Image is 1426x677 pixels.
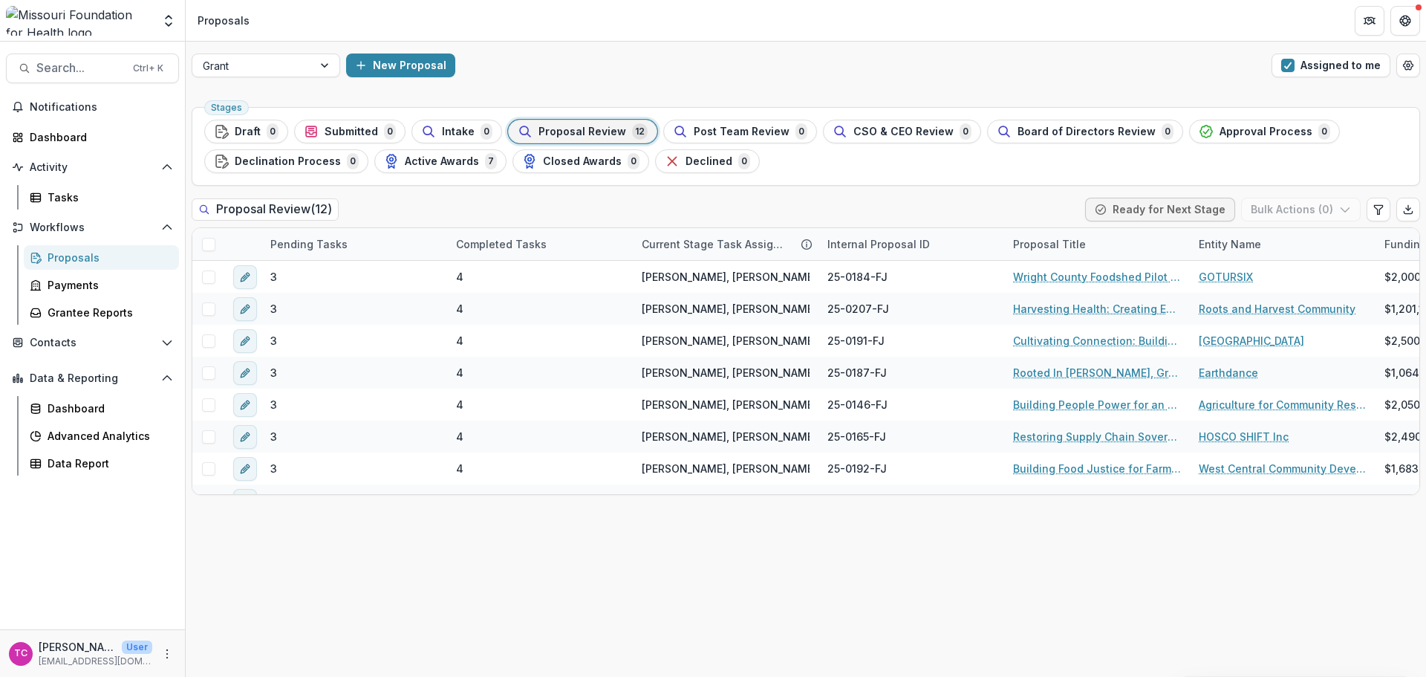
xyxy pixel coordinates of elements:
[1013,333,1181,349] a: Cultivating Connection: Building a Human-Scale Food System
[267,123,279,140] span: 0
[30,372,155,385] span: Data & Reporting
[270,429,277,444] span: 3
[48,190,167,205] div: Tasks
[642,333,1089,349] span: [PERSON_NAME], [PERSON_NAME], [PERSON_NAME], [PERSON_NAME], [PERSON_NAME]
[270,333,277,349] span: 3
[6,331,179,354] button: Open Contacts
[481,123,492,140] span: 0
[538,126,626,138] span: Proposal Review
[818,228,1004,260] div: Internal Proposal ID
[633,228,818,260] div: Current Stage Task Assignees
[642,365,998,380] span: [PERSON_NAME], [PERSON_NAME], [PERSON_NAME], [PERSON_NAME]
[24,451,179,476] a: Data Report
[233,329,257,353] button: edit
[456,269,463,285] span: 4
[1390,6,1420,36] button: Get Help
[827,333,885,349] span: 25-0191-FJ
[655,149,760,173] button: Declined0
[823,120,981,143] button: CSO & CEO Review0
[1199,493,1367,508] a: Rural Community Workers Alliance
[14,649,27,658] div: Tori Cope
[347,153,359,169] span: 0
[1004,236,1095,252] div: Proposal Title
[1272,54,1390,77] button: Assigned to me
[447,236,556,252] div: Completed Tasks
[1162,123,1173,140] span: 0
[642,493,1089,508] span: [PERSON_NAME], [PERSON_NAME], [PERSON_NAME], [PERSON_NAME], [PERSON_NAME]
[663,120,817,143] button: Post Team Review0
[1199,365,1258,380] a: Earthdance
[39,639,116,655] p: [PERSON_NAME]
[827,269,888,285] span: 25-0184-FJ
[48,456,167,471] div: Data Report
[1199,333,1304,349] a: [GEOGRAPHIC_DATA]
[158,6,179,36] button: Open entity switcher
[1013,301,1181,317] a: Harvesting Health: Creating Equitable Local Food Systems Across Rural [GEOGRAPHIC_DATA][US_STATE]
[1199,397,1367,412] a: Agriculture for Community Restoration Economic Justice & Sustainability
[694,126,789,138] span: Post Team Review
[1199,269,1253,285] a: GOTURSIX
[827,365,887,380] span: 25-0187-FJ
[270,493,277,508] span: 3
[1085,198,1235,221] button: Ready for Next Stage
[270,397,277,412] span: 3
[233,361,257,385] button: edit
[233,489,257,513] button: edit
[6,216,179,239] button: Open Workflows
[233,425,257,449] button: edit
[346,54,455,77] button: New Proposal
[6,125,179,149] a: Dashboard
[1018,126,1156,138] span: Board of Directors Review
[30,221,155,234] span: Workflows
[30,337,155,349] span: Contacts
[456,333,463,349] span: 4
[1367,198,1390,221] button: Edit table settings
[411,120,502,143] button: Intake0
[795,123,807,140] span: 0
[1013,365,1181,380] a: Rooted In [PERSON_NAME], Growing For All: Advancing Land, Infrastructure, and Food Access
[1013,461,1181,476] a: Building Food Justice for Farmers and Food Producers
[642,301,998,317] span: [PERSON_NAME], [PERSON_NAME], [PERSON_NAME], [PERSON_NAME]
[508,120,657,143] button: Proposal Review12
[1220,126,1312,138] span: Approval Process
[39,655,152,668] p: [EMAIL_ADDRESS][DOMAIN_NAME]
[642,269,1089,285] span: [PERSON_NAME], [PERSON_NAME], [PERSON_NAME], [PERSON_NAME], [PERSON_NAME]
[1199,429,1289,444] a: HOSCO SHIFT Inc
[1004,228,1190,260] div: Proposal Title
[294,120,406,143] button: Submitted0
[6,95,179,119] button: Notifications
[233,457,257,481] button: edit
[1190,236,1270,252] div: Entity Name
[233,297,257,321] button: edit
[48,401,167,416] div: Dashboard
[198,13,250,28] div: Proposals
[456,301,463,317] span: 4
[48,428,167,444] div: Advanced Analytics
[270,301,277,317] span: 3
[512,149,649,173] button: Closed Awards0
[827,493,887,508] span: 25-0178-FJ
[1013,429,1181,444] a: Restoring Supply Chain Sovereignty, Food Justice, and Intergenerational Wealth for the Descendant...
[1396,198,1420,221] button: Export table data
[6,6,152,36] img: Missouri Foundation for Health logo
[261,236,356,252] div: Pending Tasks
[374,149,507,173] button: Active Awards7
[270,269,277,285] span: 3
[853,126,954,138] span: CSO & CEO Review
[960,123,971,140] span: 0
[456,429,463,444] span: 4
[447,228,633,260] div: Completed Tasks
[192,10,255,31] nav: breadcrumb
[686,155,732,168] span: Declined
[270,365,277,380] span: 3
[30,101,173,114] span: Notifications
[48,250,167,265] div: Proposals
[456,397,463,412] span: 4
[24,424,179,448] a: Advanced Analytics
[261,228,447,260] div: Pending Tasks
[1199,301,1355,317] a: Roots and Harvest Community
[30,161,155,174] span: Activity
